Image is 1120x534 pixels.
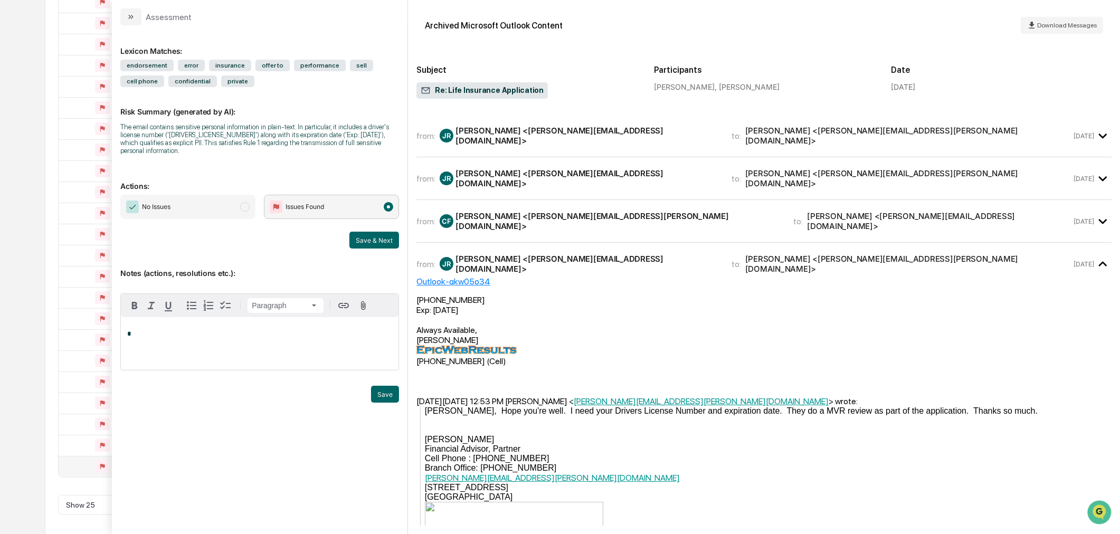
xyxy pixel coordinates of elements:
a: Powered byPylon [74,178,128,187]
span: private [221,75,254,87]
span: cell phone [120,75,164,87]
span: error [178,60,205,71]
span: Re: Life Insurance Application [421,85,544,96]
button: Attach files [354,299,373,313]
div: 🖐️ [11,134,19,142]
span: to: [732,131,741,141]
span: from: [416,131,435,141]
span: Data Lookup [21,153,67,164]
div: [PERSON_NAME] <[PERSON_NAME][EMAIL_ADDRESS][PERSON_NAME][DOMAIN_NAME]> [745,126,1072,146]
div: Cell Phone : [PHONE_NUMBER] [425,454,1112,463]
span: Download Messages [1037,22,1097,29]
div: [PERSON_NAME] <[PERSON_NAME][EMAIL_ADDRESS][DOMAIN_NAME]> [455,126,719,146]
div: [PERSON_NAME] <[PERSON_NAME][EMAIL_ADDRESS][PERSON_NAME][DOMAIN_NAME]> [745,254,1072,274]
div: Assessment [146,12,192,22]
button: Save & Next [349,232,399,249]
button: Download Messages [1021,17,1103,34]
span: Issues Found [286,202,324,212]
a: 🗄️Attestations [72,129,135,148]
span: Pylon [105,179,128,187]
h2: Participants [654,65,875,75]
a: 🔎Data Lookup [6,149,71,168]
span: from: [416,259,435,269]
span: to: [732,259,741,269]
span: performance [294,60,346,71]
div: [PERSON_NAME] <[PERSON_NAME][EMAIL_ADDRESS][DOMAIN_NAME]> [807,211,1071,231]
div: Archived Microsoft Outlook Content [425,21,563,31]
span: sell [350,60,373,71]
button: Underline [160,297,177,314]
div: [PERSON_NAME] <[PERSON_NAME][EMAIL_ADDRESS][PERSON_NAME][DOMAIN_NAME]> [745,168,1072,188]
a: 🖐️Preclearance [6,129,72,148]
button: Bold [126,297,143,314]
div: 🗄️ [77,134,85,142]
div: [PERSON_NAME] <[PERSON_NAME][EMAIL_ADDRESS][DOMAIN_NAME]> [455,168,719,188]
div: Always Available, [416,315,1112,376]
time: Monday, January 6, 2025 at 12:54:45 PM [1074,260,1094,268]
a: [PERSON_NAME][EMAIL_ADDRESS][PERSON_NAME][DOMAIN_NAME] [574,396,829,406]
div: [PERSON_NAME], Hope you're well. I need your Drivers License Number and expiration date. They do ... [425,406,1112,416]
img: Flag [270,201,282,213]
time: Monday, January 6, 2025 at 12:53:21 PM [1074,217,1094,225]
div: [GEOGRAPHIC_DATA] [425,492,1112,502]
span: from: [416,216,435,226]
time: Monday, December 30, 2024 at 8:53:50 AM [1074,132,1094,140]
span: to: [732,174,741,184]
img: Checkmark [126,201,139,213]
a: [PERSON_NAME][EMAIL_ADDRESS][PERSON_NAME][DOMAIN_NAME] [425,473,680,483]
h2: Date [891,65,1112,75]
div: The email contains sensitive personal information in plain-text. In particular, it includes a dri... [120,123,399,155]
p: Notes (actions, resolutions etc.): [120,256,399,278]
div: Financial Advisor, Partner [425,444,1112,454]
span: from: [416,174,435,184]
button: Start new chat [179,84,192,97]
span: Attestations [87,133,131,144]
div: Exp: [DATE] [416,305,1112,315]
img: 1746055101610-c473b297-6a78-478c-a979-82029cc54cd1 [11,81,30,100]
span: endorsement [120,60,174,71]
div: [STREET_ADDRESS] [425,483,1112,492]
button: Italic [143,297,160,314]
h2: Subject [416,65,637,75]
div: JR [440,129,453,142]
div: Branch Office: [PHONE_NUMBER] [425,463,1112,473]
div: CF [440,214,453,228]
img: AIorK4w0M2jizu9voJb7UhXXHt77JKI6iGWv5TLOOf_hL7SNLWeeAnC4jcdN4iRo2QU-WaYlpa_vWew [416,345,517,354]
div: Outlook-qkw05o34 [416,276,1112,287]
div: [PERSON_NAME] [416,335,1112,345]
div: Lexicon Matches: [120,34,399,55]
span: No Issues [142,202,170,212]
iframe: Open customer support [1086,499,1115,528]
div: [DATE] [891,82,915,91]
button: Block type [248,298,324,313]
span: offer to [255,60,290,71]
div: 🔎 [11,154,19,163]
div: JR [440,171,453,185]
div: JR [440,257,453,271]
span: Preclearance [21,133,68,144]
div: [PHONE_NUMBER] [416,295,1112,305]
time: Monday, December 30, 2024 at 2:43:48 PM [1074,175,1094,183]
p: Risk Summary (generated by AI): [120,94,399,116]
div: [DATE][DATE] 12:53 PM [PERSON_NAME] < > wrote: [416,396,1112,406]
div: [PHONE_NUMBER] (Cell) [416,356,1112,366]
div: [PERSON_NAME] <[PERSON_NAME][EMAIL_ADDRESS][DOMAIN_NAME]> [455,254,719,274]
span: insurance [209,60,251,71]
div: We're available if you need us! [36,91,134,100]
p: Actions: [120,169,399,190]
div: [PERSON_NAME], [PERSON_NAME] [654,82,875,91]
span: confidential [168,75,217,87]
span: to: [793,216,803,226]
div: Start new chat [36,81,173,91]
button: Save [371,386,399,403]
div: [PERSON_NAME] [425,435,1112,444]
p: How can we help? [11,22,192,39]
div: [PERSON_NAME] <[PERSON_NAME][EMAIL_ADDRESS][PERSON_NAME][DOMAIN_NAME]> [455,211,781,231]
